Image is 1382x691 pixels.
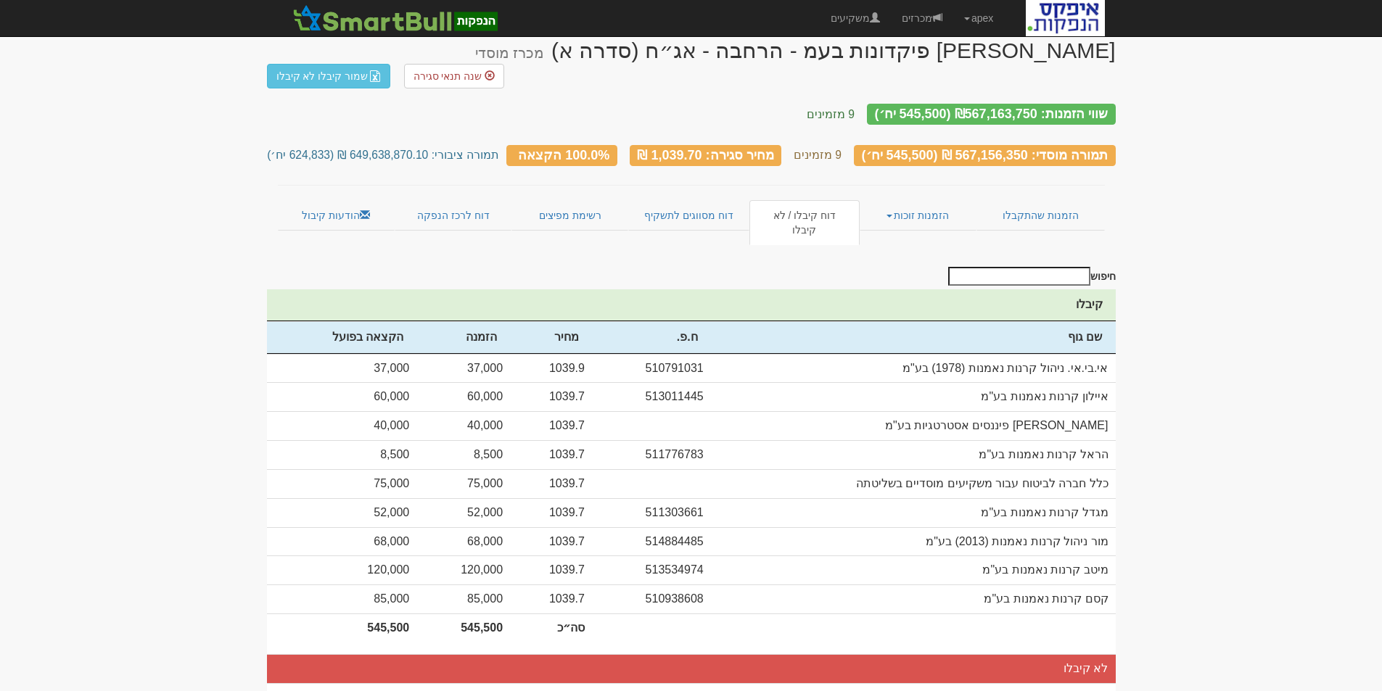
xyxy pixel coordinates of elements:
td: 60,000 [267,382,417,411]
td: 510938608 [592,584,711,613]
th: שם גוף [711,321,1116,354]
div: פאי פלוס פיקדונות בעמ - הרחבה - אג״ח (סדרה א) - הנפקה לציבור [475,38,1116,62]
div: תמורה מוסדי: 567,156,350 ₪ (545,500 יח׳) [854,145,1116,166]
td: 513534974 [592,555,711,584]
td: [PERSON_NAME] פיננסים אסטרטגיות בע"מ [711,411,1116,440]
img: SmartBull Logo [289,4,502,33]
td: 514884485 [592,527,711,556]
a: דוח לרכז הנפקה [395,200,511,231]
th: קיבלו [267,289,1116,321]
a: הזמנות זוכות [860,200,976,231]
a: דוח מסווגים לתשקיף [628,200,749,231]
td: 1039.7 [510,382,592,411]
td: 60,000 [416,382,510,411]
td: 37,000 [416,354,510,383]
td: מיטב קרנות נאמנות בע"מ [711,555,1116,584]
strong: 545,500 [367,621,409,634]
th: הזמנה [416,321,510,354]
a: שמור קיבלו לא קיבלו [267,64,391,88]
span: 100.0% הקצאה [518,147,609,162]
span: שנה תנאי סגירה [414,70,482,82]
th: הקצאה בפועל [267,321,417,354]
td: 511776783 [592,440,711,469]
td: 37,000 [267,354,417,383]
td: 52,000 [416,498,510,527]
img: excel-file-white.png [369,70,381,82]
small: תמורה ציבורי: 649,638,870.10 ₪ (624,833 יח׳) [267,149,499,161]
td: 1039.9 [510,354,592,383]
th: ח.פ. [592,321,711,354]
td: 1039.7 [510,469,592,498]
a: הזמנות שהתקבלו [976,200,1104,231]
td: 40,000 [416,411,510,440]
td: אי.בי.אי. ניהול קרנות נאמנות (1978) בע"מ [711,354,1116,383]
a: הודעות קיבול [278,200,395,231]
td: 510791031 [592,354,711,383]
td: 85,000 [416,584,510,613]
td: 8,500 [416,440,510,469]
td: 85,000 [267,584,417,613]
td: 40,000 [267,411,417,440]
th: מחיר [510,321,592,354]
a: רשימת מפיצים [511,200,628,231]
td: 75,000 [267,469,417,498]
td: 1039.7 [510,440,592,469]
td: 8,500 [267,440,417,469]
label: חיפוש [943,267,1116,286]
td: 68,000 [416,527,510,556]
small: 9 מזמינים [794,149,842,161]
td: 68,000 [267,527,417,556]
td: 52,000 [267,498,417,527]
strong: 545,500 [461,621,503,634]
td: כלל חברה לביטוח עבור משקיעים מוסדיים בשליטתה [711,469,1116,498]
td: קסם קרנות נאמנות בע"מ [711,584,1116,613]
td: 120,000 [267,555,417,584]
td: 75,000 [416,469,510,498]
td: 1039.7 [510,498,592,527]
a: דוח קיבלו / לא קיבלו [749,200,859,245]
td: מגדל קרנות נאמנות בע"מ [711,498,1116,527]
input: חיפוש [948,267,1090,286]
div: שווי הזמנות: ₪567,163,750 (545,500 יח׳) [867,104,1116,125]
td: הראל קרנות נאמנות בע"מ [711,440,1116,469]
strong: סה״כ [557,621,585,634]
small: 9 מזמינים [807,108,855,120]
td: 1039.7 [510,555,592,584]
td: 1039.7 [510,411,592,440]
td: איילון קרנות נאמנות בע"מ [711,382,1116,411]
a: שנה תנאי סגירה [404,64,505,88]
td: 511303661 [592,498,711,527]
small: מכרז מוסדי [475,45,544,61]
td: 1039.7 [510,527,592,556]
td: מור ניהול קרנות נאמנות (2013) בע"מ [711,527,1116,556]
div: מחיר סגירה: 1,039.70 ₪ [630,145,782,166]
td: 120,000 [416,555,510,584]
td: 1039.7 [510,584,592,613]
td: לא קיבלו [267,654,1116,683]
td: 513011445 [592,382,711,411]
